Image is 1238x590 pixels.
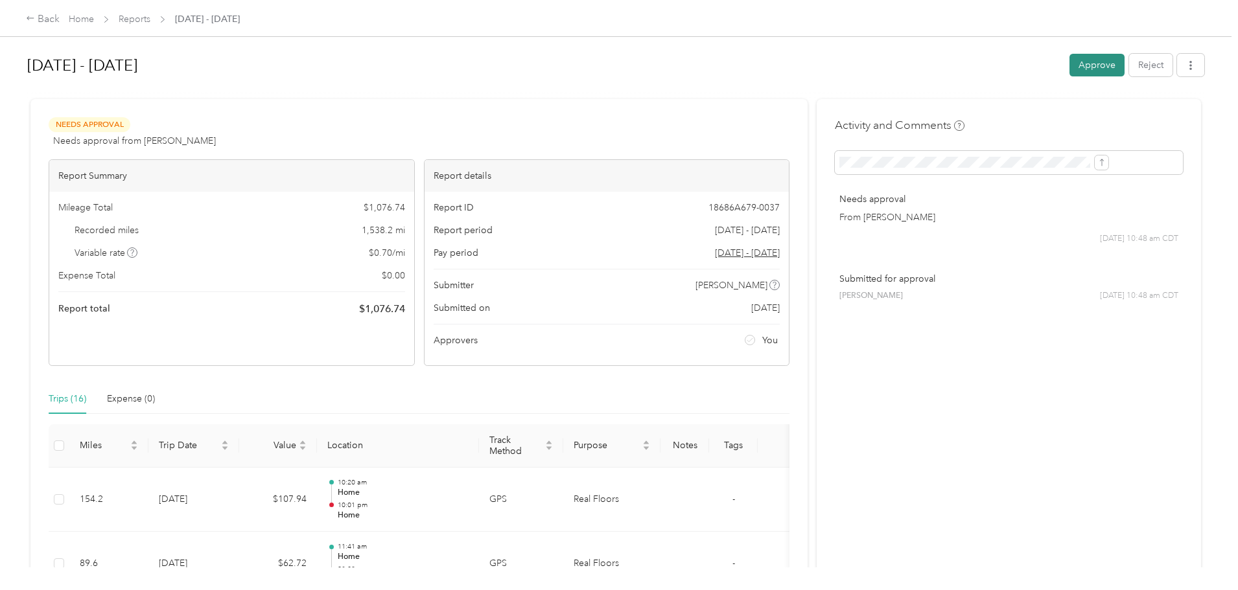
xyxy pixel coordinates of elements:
[1100,290,1178,302] span: [DATE] 10:48 am CDT
[563,424,660,468] th: Purpose
[642,444,650,452] span: caret-down
[362,223,405,237] span: 1,538.2 mi
[49,160,414,192] div: Report Summary
[80,440,128,451] span: Miles
[75,246,138,260] span: Variable rate
[239,468,317,532] td: $107.94
[69,468,148,532] td: 154.2
[839,290,903,302] span: [PERSON_NAME]
[1069,54,1125,76] button: Approve
[130,444,138,452] span: caret-down
[26,12,60,27] div: Back
[159,440,218,451] span: Trip Date
[762,334,778,347] span: You
[75,223,139,237] span: Recorded miles
[359,301,405,317] span: $ 1,076.74
[660,424,709,468] th: Notes
[489,435,543,457] span: Track Method
[49,117,130,132] span: Needs Approval
[751,301,780,315] span: [DATE]
[338,551,469,563] p: Home
[53,134,216,148] span: Needs approval from [PERSON_NAME]
[338,478,469,487] p: 10:20 am
[545,438,553,446] span: caret-up
[58,302,110,315] span: Report total
[317,424,479,468] th: Location
[708,201,780,214] span: 18686A679-0037
[479,424,563,468] th: Track Method
[715,223,780,237] span: [DATE] - [DATE]
[434,301,490,315] span: Submitted on
[545,444,553,452] span: caret-down
[338,510,469,521] p: Home
[732,494,735,505] span: -
[709,424,758,468] th: Tags
[835,117,964,133] h4: Activity and Comments
[338,542,469,551] p: 11:41 am
[369,246,405,260] span: $ 0.70 / mi
[839,192,1178,206] p: Needs approval
[695,278,767,292] span: [PERSON_NAME]
[434,201,474,214] span: Report ID
[148,468,239,532] td: [DATE]
[299,444,307,452] span: caret-down
[1100,233,1178,245] span: [DATE] 10:48 am CDT
[434,334,478,347] span: Approvers
[1165,517,1238,590] iframe: Everlance-gr Chat Button Frame
[434,278,474,292] span: Submitter
[338,487,469,499] p: Home
[479,468,563,532] td: GPS
[425,160,789,192] div: Report details
[299,438,307,446] span: caret-up
[1129,54,1173,76] button: Reject
[732,558,735,569] span: -
[69,14,94,25] a: Home
[434,223,493,237] span: Report period
[364,201,405,214] span: $ 1,076.74
[338,501,469,510] p: 10:01 pm
[27,50,1060,81] h1: Sep 1 - 30, 2025
[58,201,113,214] span: Mileage Total
[839,272,1178,286] p: Submitted for approval
[434,246,478,260] span: Pay period
[250,440,296,451] span: Value
[839,210,1178,224] p: From [PERSON_NAME]
[69,424,148,468] th: Miles
[49,392,86,406] div: Trips (16)
[119,14,150,25] a: Reports
[574,440,640,451] span: Purpose
[382,269,405,282] span: $ 0.00
[58,269,115,282] span: Expense Total
[148,424,239,468] th: Trip Date
[221,444,229,452] span: caret-down
[563,468,660,532] td: Real Floors
[642,438,650,446] span: caret-up
[338,565,469,574] p: 03:28 am
[715,246,780,260] span: Go to pay period
[130,438,138,446] span: caret-up
[175,12,240,26] span: [DATE] - [DATE]
[107,392,155,406] div: Expense (0)
[239,424,317,468] th: Value
[221,438,229,446] span: caret-up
